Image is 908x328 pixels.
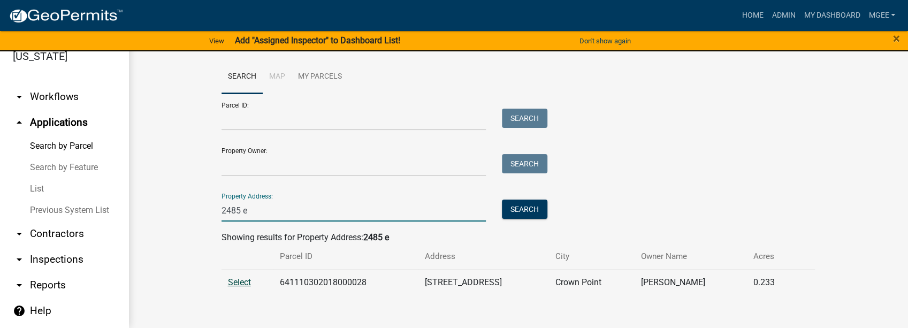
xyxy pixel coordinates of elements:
a: Admin [767,5,799,26]
th: Owner Name [635,244,746,269]
th: Parcel ID [273,244,418,269]
button: Don't show again [575,32,635,50]
span: × [893,31,900,46]
i: arrow_drop_down [13,227,26,240]
a: Select [228,277,251,287]
i: help [13,304,26,317]
a: My Dashboard [799,5,864,26]
th: Address [418,244,549,269]
button: Search [502,200,547,219]
td: [STREET_ADDRESS] [418,269,549,295]
a: Search [222,60,263,94]
a: My Parcels [292,60,348,94]
button: Close [893,32,900,45]
strong: Add "Assigned Inspector" to Dashboard List! [235,35,400,45]
div: Showing results for Property Address: [222,231,815,244]
th: City [549,244,635,269]
td: [PERSON_NAME] [635,269,746,295]
i: arrow_drop_down [13,90,26,103]
th: Acres [746,244,796,269]
td: 0.233 [746,269,796,295]
i: arrow_drop_down [13,279,26,292]
a: Home [737,5,767,26]
a: mgee [864,5,899,26]
button: Search [502,109,547,128]
strong: 2485 e [363,232,389,242]
i: arrow_drop_down [13,253,26,266]
i: arrow_drop_up [13,116,26,129]
td: 641110302018000028 [273,269,418,295]
a: View [205,32,228,50]
button: Search [502,154,547,173]
td: Crown Point [549,269,635,295]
